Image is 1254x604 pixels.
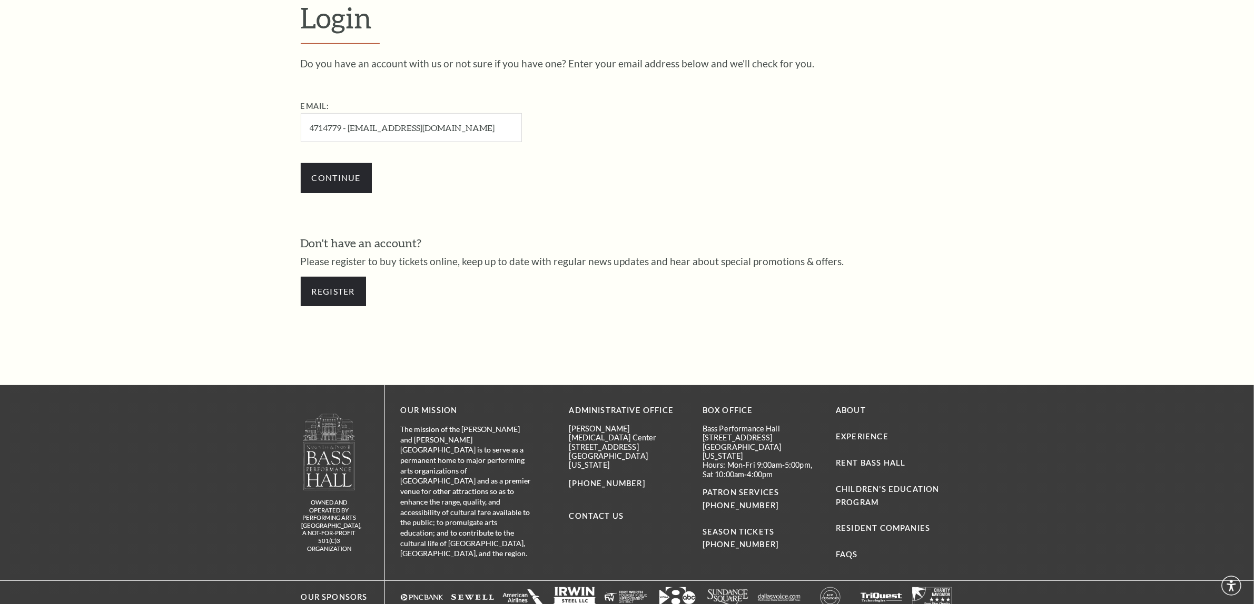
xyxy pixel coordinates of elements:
[703,404,820,417] p: BOX OFFICE
[836,550,858,559] a: FAQs
[301,235,954,251] h3: Don't have an account?
[301,1,372,34] span: Login
[836,458,905,467] a: Rent Bass Hall
[301,163,372,193] input: Continue
[569,477,687,490] p: [PHONE_NUMBER]
[836,524,930,532] a: Resident Companies
[836,485,939,507] a: Children's Education Program
[703,424,820,433] p: Bass Performance Hall
[302,499,357,552] p: owned and operated by Performing Arts [GEOGRAPHIC_DATA], A NOT-FOR-PROFIT 501(C)3 ORGANIZATION
[703,442,820,461] p: [GEOGRAPHIC_DATA][US_STATE]
[569,424,687,442] p: [PERSON_NAME][MEDICAL_DATA] Center
[703,486,820,512] p: PATRON SERVICES [PHONE_NUMBER]
[301,58,954,68] p: Do you have an account with us or not sure if you have one? Enter your email address below and we...
[301,113,522,142] input: Required
[301,256,954,266] p: Please register to buy tickets online, keep up to date with regular news updates and hear about s...
[301,277,366,306] a: Register
[302,413,356,490] img: logo-footer.png
[836,432,888,441] a: Experience
[703,433,820,442] p: [STREET_ADDRESS]
[569,404,687,417] p: Administrative Office
[703,460,820,479] p: Hours: Mon-Fri 9:00am-5:00pm, Sat 10:00am-4:00pm
[569,451,687,470] p: [GEOGRAPHIC_DATA][US_STATE]
[301,102,330,110] label: Email:
[703,512,820,552] p: SEASON TICKETS [PHONE_NUMBER]
[291,591,367,604] p: Our Sponsors
[401,424,532,559] p: The mission of the [PERSON_NAME] and [PERSON_NAME][GEOGRAPHIC_DATA] is to serve as a permanent ho...
[836,406,866,415] a: About
[569,442,687,451] p: [STREET_ADDRESS]
[569,511,624,520] a: Contact Us
[401,404,532,417] p: OUR MISSION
